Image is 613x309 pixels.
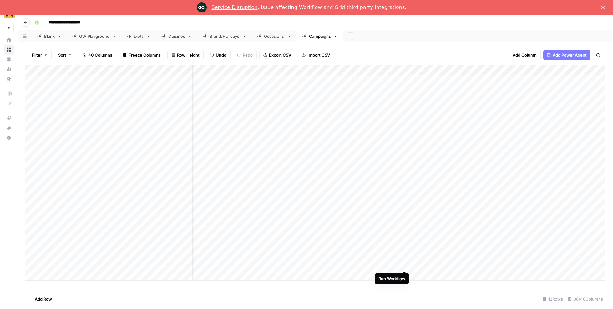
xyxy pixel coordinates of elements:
[32,30,67,42] a: Blank
[540,294,565,304] div: 12 Rows
[167,50,204,60] button: Row Height
[233,50,257,60] button: Redo
[129,52,161,58] span: Freeze Columns
[67,30,122,42] a: GW Playground
[58,52,66,58] span: Sort
[513,52,537,58] span: Add Column
[243,52,253,58] span: Redo
[197,2,207,12] img: Profile image for Engineering
[601,6,607,9] div: Close
[4,133,14,143] button: Help + Support
[252,30,297,42] a: Occasions
[212,4,258,10] a: Service Disruption
[168,33,185,39] div: Cuisines
[307,52,330,58] span: Import CSV
[4,123,13,132] div: What's new?
[378,276,405,282] div: Run Workflow
[4,74,14,84] a: Settings
[309,33,331,39] div: Campaigns
[28,50,52,60] button: Filter
[4,123,14,133] button: What's new?
[565,294,605,304] div: 38/40 Columns
[177,52,200,58] span: Row Height
[298,50,334,60] button: Import CSV
[32,52,42,58] span: Filter
[197,30,252,42] a: Brand/Holidays
[35,296,52,302] span: Add Row
[216,52,226,58] span: Undo
[88,52,112,58] span: 40 Columns
[79,33,109,39] div: GW Playground
[212,4,407,11] div: : Issue affecting Workflow and Grid third party integrations.
[4,45,14,55] a: Browse
[25,294,56,304] button: Add Row
[54,50,76,60] button: Sort
[4,54,14,64] a: Your Data
[269,52,291,58] span: Export CSV
[259,50,295,60] button: Export CSV
[264,33,285,39] div: Occasions
[4,64,14,74] a: Usage
[79,50,116,60] button: 40 Columns
[44,33,55,39] div: Blank
[122,30,156,42] a: Diets
[4,113,14,123] a: AirOps Academy
[4,35,14,45] a: Home
[553,52,587,58] span: Add Power Agent
[543,50,590,60] button: Add Power Agent
[119,50,165,60] button: Freeze Columns
[503,50,541,60] button: Add Column
[210,33,240,39] div: Brand/Holidays
[156,30,197,42] a: Cuisines
[297,30,343,42] a: Campaigns
[206,50,231,60] button: Undo
[134,33,144,39] div: Diets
